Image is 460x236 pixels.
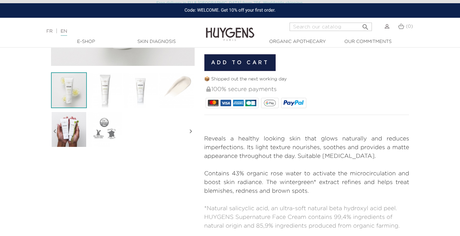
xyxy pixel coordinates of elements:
[265,38,330,45] a: Organic Apothecary
[220,100,231,106] img: VISA
[362,21,369,29] i: 
[406,24,413,29] span: (0)
[204,169,409,196] p: Contains 43% organic rose water to activate the microcirculation and boost skin radiance. The win...
[51,115,59,148] i: 
[204,206,397,211] span: *Natural salicyclic acid, an ultra-soft natural beta hydroxyl acid peel.
[290,23,372,31] input: Search
[206,87,211,92] img: 100% secure payments
[54,38,118,45] a: E-Shop
[233,100,244,106] img: AMEX
[336,38,400,45] a: Our commitments
[206,17,254,42] img: Huygens
[204,135,409,161] p: Reveals a healthy looking skin that glows naturally and reduces imperfections. Its light texture ...
[61,29,67,36] a: EN
[245,100,256,106] img: CB_NATIONALE
[264,100,276,106] img: google_pay
[43,27,187,35] div: |
[46,29,53,34] a: FR
[187,115,195,148] i: 
[204,214,400,229] span: HUYGENS Supernature Face Cream contains 99,4% ingredients of natural origin and 85,9% ingredients...
[204,54,276,71] button: Add to cart
[208,100,219,106] img: MASTERCARD
[204,76,409,83] p: 📦 Shipped out the next working day
[206,83,409,97] div: 100% secure payments
[360,21,371,29] button: 
[124,38,189,45] a: Skin Diagnosis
